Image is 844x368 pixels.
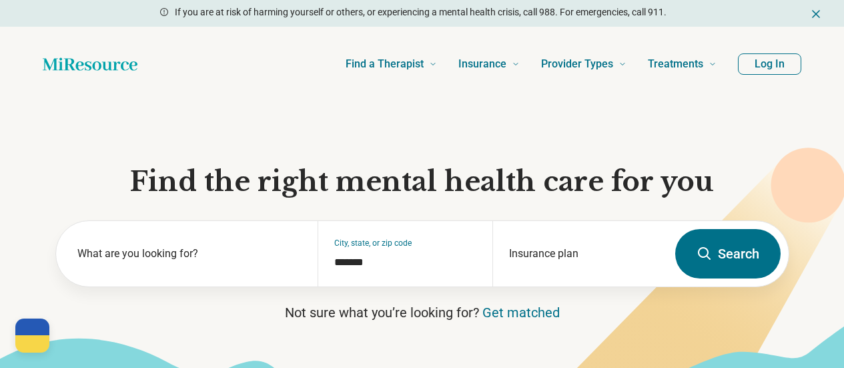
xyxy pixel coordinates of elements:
[346,37,437,91] a: Find a Therapist
[482,305,560,321] a: Get matched
[43,51,137,77] a: Home page
[346,55,424,73] span: Find a Therapist
[55,164,789,199] h1: Find the right mental health care for you
[541,55,613,73] span: Provider Types
[648,37,717,91] a: Treatments
[738,53,801,75] button: Log In
[809,5,823,21] button: Dismiss
[55,303,789,322] p: Not sure what you’re looking for?
[175,5,667,19] p: If you are at risk of harming yourself or others, or experiencing a mental health crisis, call 98...
[648,55,703,73] span: Treatments
[675,229,781,279] button: Search
[458,37,520,91] a: Insurance
[541,37,626,91] a: Provider Types
[77,246,302,262] label: What are you looking for?
[458,55,506,73] span: Insurance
